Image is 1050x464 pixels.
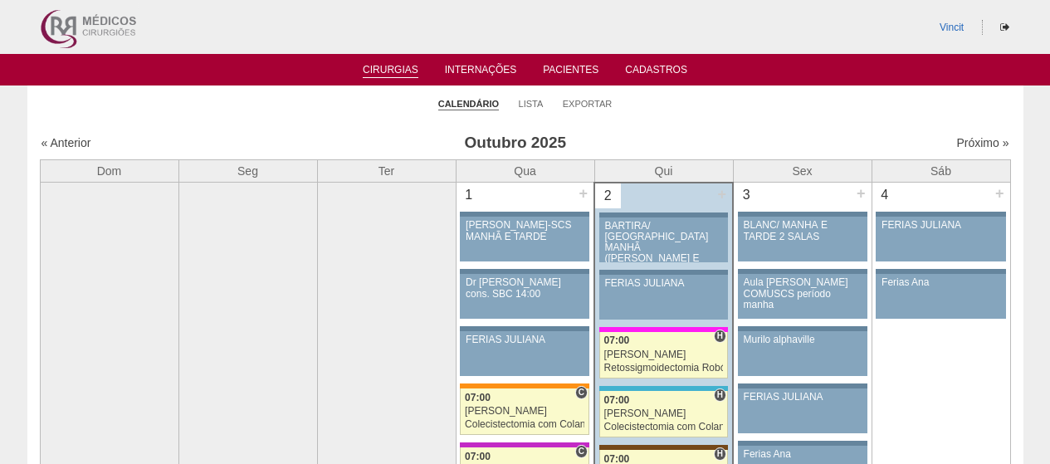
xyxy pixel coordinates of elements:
div: FERIAS JULIANA [605,278,723,289]
a: Cirurgias [363,64,418,78]
span: Hospital [714,388,726,402]
th: Ter [317,159,456,183]
span: Consultório [575,445,588,458]
div: Key: São Luiz - SCS [460,383,589,388]
a: FERIAS JULIANA [460,331,589,376]
div: Key: Aviso [738,269,867,274]
a: FERIAS JULIANA [738,388,867,433]
div: [PERSON_NAME] [604,408,724,419]
a: Próximo » [956,136,1008,149]
span: Consultório [575,386,588,399]
div: BARTIRA/ [GEOGRAPHIC_DATA] MANHÃ ([PERSON_NAME] E ANA)/ SANTA JOANA -TARDE [605,221,723,286]
th: Seg [178,159,317,183]
a: H 07:00 [PERSON_NAME] Colecistectomia com Colangiografia VL [599,391,728,437]
a: Pacientes [543,64,598,81]
a: Aula [PERSON_NAME] COMUSCS período manha [738,274,867,319]
a: Murilo alphaville [738,331,867,376]
th: Sex [733,159,872,183]
div: Key: Pro Matre [599,327,728,332]
div: [PERSON_NAME]-SCS MANHÃ E TARDE [466,220,584,242]
a: Calendário [438,98,499,110]
a: Ferias Ana [876,274,1005,319]
div: + [576,183,590,204]
a: C 07:00 [PERSON_NAME] Colecistectomia com Colangiografia VL [460,388,589,435]
div: Key: Neomater [599,386,728,391]
div: Key: Aviso [876,212,1005,217]
span: Hospital [714,330,726,343]
a: Internações [445,64,517,81]
div: FERIAS JULIANA [466,335,584,345]
a: Exportar [563,98,613,110]
th: Qui [594,159,733,183]
div: + [993,183,1007,204]
div: FERIAS JULIANA [744,392,862,403]
h3: Outubro 2025 [273,131,757,155]
span: 07:00 [465,451,491,462]
div: Key: Aviso [599,270,728,275]
div: [PERSON_NAME] [465,406,584,417]
div: Key: Aviso [460,212,589,217]
div: Key: Aviso [738,212,867,217]
a: Cadastros [625,64,687,81]
th: Qua [456,159,594,183]
div: Key: Aviso [460,269,589,274]
a: [PERSON_NAME]-SCS MANHÃ E TARDE [460,217,589,261]
i: Sair [1000,22,1009,32]
div: [PERSON_NAME] [604,349,724,360]
div: Colecistectomia com Colangiografia VL [604,422,724,432]
a: BARTIRA/ [GEOGRAPHIC_DATA] MANHÃ ([PERSON_NAME] E ANA)/ SANTA JOANA -TARDE [599,217,728,262]
div: Key: Aviso [738,441,867,446]
a: BLANC/ MANHÃ E TARDE 2 SALAS [738,217,867,261]
div: Ferias Ana [882,277,1000,288]
div: BLANC/ MANHÃ E TARDE 2 SALAS [744,220,862,242]
div: Ferias Ana [744,449,862,460]
a: FERIAS JULIANA [599,275,728,320]
div: 3 [734,183,759,208]
div: + [715,183,729,205]
div: FERIAS JULIANA [882,220,1000,231]
span: Hospital [714,447,726,461]
div: Aula [PERSON_NAME] COMUSCS período manha [744,277,862,310]
div: Retossigmoidectomia Robótica [604,363,724,374]
div: 4 [872,183,898,208]
div: Key: Aviso [460,326,589,331]
a: Lista [519,98,544,110]
div: Key: Aviso [738,326,867,331]
th: Sáb [872,159,1010,183]
div: 2 [595,183,621,208]
div: 1 [457,183,482,208]
span: 07:00 [604,394,630,406]
a: FERIAS JULIANA [876,217,1005,261]
a: H 07:00 [PERSON_NAME] Retossigmoidectomia Robótica [599,332,728,379]
a: Dr [PERSON_NAME] cons. SBC 14:00 [460,274,589,319]
div: Key: Santa Joana [599,445,728,450]
div: Key: Maria Braido [460,442,589,447]
div: Dr [PERSON_NAME] cons. SBC 14:00 [466,277,584,299]
span: 07:00 [465,392,491,403]
div: Key: Aviso [876,269,1005,274]
span: 07:00 [604,335,630,346]
th: Dom [40,159,178,183]
div: Murilo alphaville [744,335,862,345]
a: « Anterior [42,136,91,149]
div: Colecistectomia com Colangiografia VL [465,419,584,430]
div: + [854,183,868,204]
a: Vincit [940,22,964,33]
div: Key: Aviso [738,383,867,388]
div: Key: Aviso [599,212,728,217]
